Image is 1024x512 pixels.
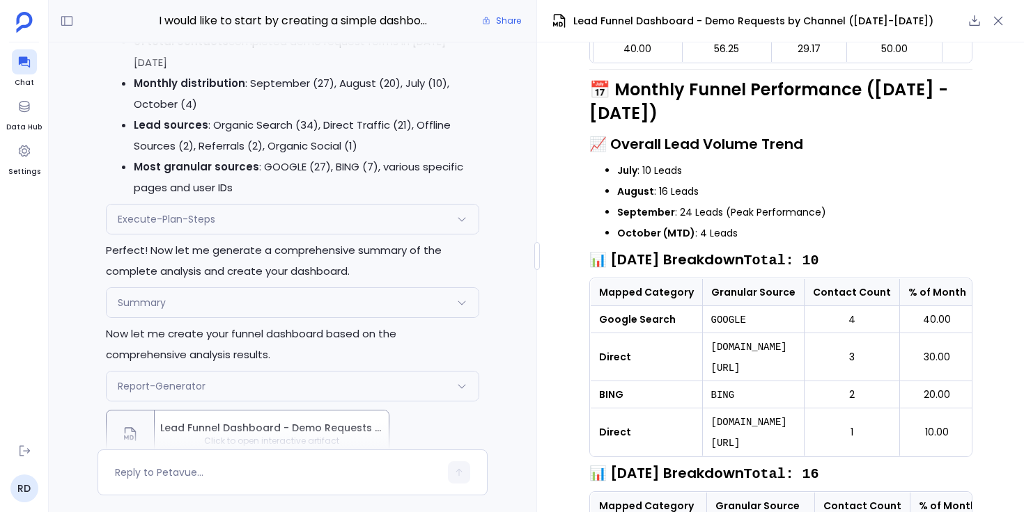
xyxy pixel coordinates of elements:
img: petavue logo [16,12,33,33]
p: Now let me create your funnel dashboard based on the comprehensive analysis results. [106,323,479,365]
td: 10.00 [899,408,975,456]
td: 29.17 [771,35,846,63]
span: Lead Funnel Dashboard - Demo Requests by Channel ([DATE]-[DATE]) [160,421,383,435]
span: Settings [8,166,40,177]
span: I would like to start by creating a simple dashboard. My goal is a funnel view of my leads by cha... [159,12,427,30]
a: Data Hub [6,94,42,133]
th: Mapped Category [590,279,702,306]
h3: 📊 [DATE] Breakdown [589,463,972,486]
span: Chat [12,77,37,88]
td: 20.00 [899,381,975,408]
h3: 📊 [DATE] Breakdown [589,249,972,272]
td: 40.00 [593,35,682,63]
th: Contact Count [804,279,899,306]
strong: August [617,184,654,198]
code: BING [711,390,735,401]
li: : 16 Leads [617,181,972,202]
span: Execute-Plan-Steps [118,212,215,226]
a: Settings [8,138,40,177]
td: 4 [804,306,899,333]
li: : Organic Search (34), Direct Traffic (21), Offline Sources (2), Referrals (2), Organic Social (1) [134,115,479,157]
span: Share [496,15,521,26]
li: : 10 Leads [617,160,972,181]
th: Granular Source [702,279,804,306]
td: 1 [804,408,899,456]
button: Share [474,11,529,31]
td: 2 [804,381,899,408]
strong: Google Search [599,312,676,326]
strong: Lead sources [134,118,208,132]
td: 30.00 [899,333,975,381]
button: Lead Funnel Dashboard - Demo Requests by Channel ([DATE]-[DATE])Click to open interactive artifact [106,410,389,458]
strong: July [617,163,637,177]
h3: 📈 Overall Lead Volume Trend [589,134,972,154]
a: Chat [12,49,37,88]
li: : September (27), August (20), July (10), October (4) [134,73,479,115]
li: : 24 Leads (Peak Performance) [617,202,972,223]
code: [DOMAIN_NAME][URL] [711,342,787,374]
h2: 📅 Monthly Funnel Performance ([DATE] - [DATE]) [589,78,972,125]
code: GOOGLE [711,314,746,326]
strong: September [617,205,675,219]
span: Lead Funnel Dashboard - Demo Requests by Channel ([DATE]-[DATE]) [573,14,933,29]
span: Summary [118,296,166,310]
strong: Direct [599,425,631,439]
td: 50.00 [846,35,942,63]
strong: BING [599,387,623,401]
strong: October (MTD) [617,226,695,240]
a: RD [10,474,38,502]
code: Total: 10 [744,253,819,269]
strong: Monthly distribution [134,76,245,90]
span: Data Hub [6,122,42,133]
strong: Direct [599,350,631,364]
td: 3 [804,333,899,381]
code: Total: 16 [744,466,819,482]
th: % of Month [899,279,975,306]
strong: Most granular sources [134,159,259,174]
li: : 4 Leads [617,223,972,243]
span: Report-Generator [118,379,205,393]
td: 40.00 [899,306,975,333]
code: [DOMAIN_NAME][URL] [711,417,787,449]
td: 56.25 [682,35,771,63]
li: : GOOGLE (27), BING (7), various specific pages and user IDs [134,157,479,198]
p: Perfect! Now let me generate a comprehensive summary of the complete analysis and create your das... [106,240,479,282]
